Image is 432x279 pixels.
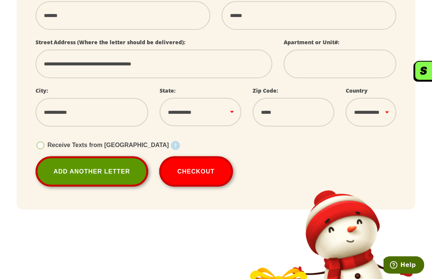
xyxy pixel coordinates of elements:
label: Street Address (Where the letter should be delivered): [36,39,186,46]
label: Zip Code: [253,87,278,94]
span: Receive Texts from [GEOGRAPHIC_DATA] [48,142,169,148]
label: Country [346,87,368,94]
a: Add Another Letter [36,157,148,187]
label: City: [36,87,48,94]
label: Apartment or Unit#: [284,39,339,46]
iframe: Opens a widget where you can find more information [384,256,424,275]
button: Checkout [159,157,233,187]
label: State: [160,87,176,94]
